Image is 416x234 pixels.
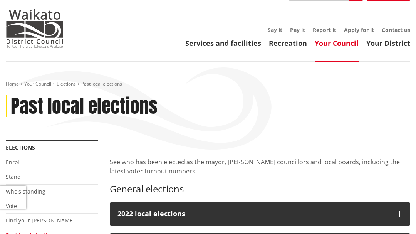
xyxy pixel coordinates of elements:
a: Your Council [315,39,359,48]
a: Find your [PERSON_NAME] [6,217,75,224]
p: See who has been elected as the mayor, [PERSON_NAME] councillors and local boards, including the ... [110,157,410,176]
a: Pay it [290,26,305,34]
a: Elections [6,144,35,151]
button: 2022 local elections [110,202,410,226]
div: 2022 local elections [117,210,389,218]
img: Waikato District Council - Te Kaunihera aa Takiwaa o Waikato [6,9,64,48]
h1: Past local elections [11,95,158,118]
a: Contact us [382,26,410,34]
iframe: Messenger Launcher [381,202,408,229]
a: Your District [366,39,410,48]
a: Your Council [24,81,51,87]
nav: breadcrumb [6,81,410,88]
h3: General elections [110,183,410,195]
a: Recreation [269,39,307,48]
a: Enrol [6,158,19,166]
a: Say it [268,26,282,34]
a: Home [6,81,19,87]
a: Report it [313,26,336,34]
a: Stand [6,173,21,180]
a: Elections [57,81,76,87]
a: Services and facilities [185,39,261,48]
a: Apply for it [344,26,374,34]
span: Past local elections [81,81,122,87]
